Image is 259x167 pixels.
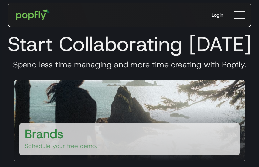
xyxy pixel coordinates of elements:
p: Schedule your free demo. [25,142,97,150]
h1: Start Collaborating [DATE] [5,32,254,56]
div: Login [212,12,223,18]
a: Login [206,6,229,24]
h3: Spend less time managing and more time creating with Popfly. [5,60,254,70]
h3: Brands [25,126,63,142]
